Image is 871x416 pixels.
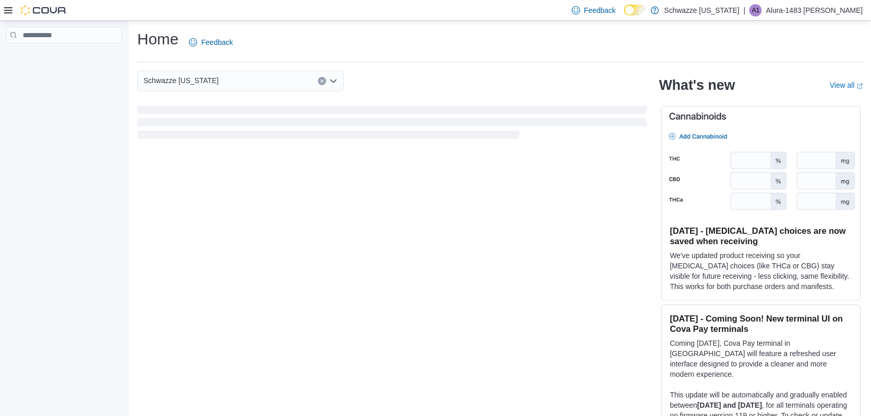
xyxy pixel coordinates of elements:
[6,45,122,70] nav: Complex example
[143,74,219,87] span: Schwazze [US_STATE]
[21,5,67,15] img: Cova
[752,4,760,17] span: A1
[137,108,647,141] span: Loading
[670,250,852,292] p: We've updated product receiving so your [MEDICAL_DATA] choices (like THCa or CBG) stay visible fo...
[670,226,852,246] h3: [DATE] - [MEDICAL_DATA] choices are now saved when receiving
[749,4,762,17] div: Alura-1483 Montano-Saiz
[201,37,233,47] span: Feedback
[670,313,852,334] h3: [DATE] - Coming Soon! New terminal UI on Cova Pay terminals
[329,77,337,85] button: Open list of options
[857,83,863,89] svg: External link
[318,77,326,85] button: Clear input
[830,81,863,89] a: View allExternal link
[744,4,746,17] p: |
[766,4,863,17] p: Alura-1483 [PERSON_NAME]
[584,5,616,15] span: Feedback
[624,5,646,15] input: Dark Mode
[697,401,762,409] strong: [DATE] and [DATE]
[137,29,179,50] h1: Home
[624,15,624,16] span: Dark Mode
[670,338,852,379] p: Coming [DATE], Cova Pay terminal in [GEOGRAPHIC_DATA] will feature a refreshed user interface des...
[185,32,237,53] a: Feedback
[659,77,735,93] h2: What's new
[664,4,739,17] p: Schwazze [US_STATE]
